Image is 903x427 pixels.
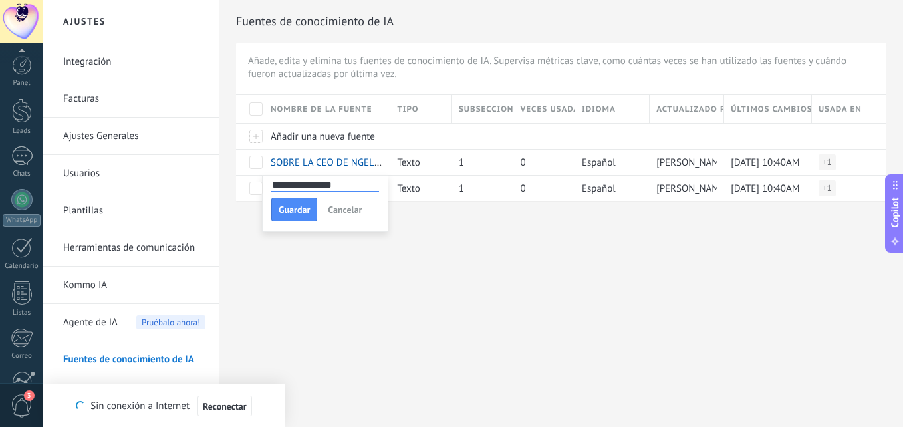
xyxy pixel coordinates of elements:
div: Texto [390,150,446,175]
div: Panel [3,79,41,88]
button: Cancelar [322,200,368,219]
span: + 1 [823,156,832,169]
div: Español [575,150,643,175]
a: Kommo IA [63,267,205,304]
div: Listas [3,309,41,317]
a: Ajustes Generales [63,118,205,155]
div: Subsecciones [452,95,513,123]
div: Últimos cambios [724,95,811,123]
div: NATALIA GERALDIN OLAYA SUAREZ [650,150,717,175]
span: Reconectar [203,402,247,411]
h2: Fuentes de conocimiento de IA [236,8,886,35]
span: Español [582,156,616,169]
div: WhatsApp [3,214,41,227]
span: 0 [520,156,525,169]
div: Veces usadas [513,95,575,123]
span: [DATE] 10:40AM [731,156,799,169]
li: Facturas [43,80,219,118]
span: SOBRE LA CEO DE NGELU OUTFITS [271,156,421,169]
a: Fuentes de conocimiento de IA [63,341,205,378]
div: Sin conexión a Internet [76,395,251,417]
div: Leads [3,127,41,136]
div: Español [575,176,643,201]
div: 0 [513,150,569,175]
button: Reconectar [197,396,252,417]
a: Plantillas [63,192,205,229]
li: Usuarios [43,155,219,192]
li: Integración [43,43,219,80]
span: Texto [397,182,420,195]
div: 11/10/2025 10:40AM [724,176,805,201]
span: 1 [459,182,464,195]
span: Copilot [888,198,902,228]
span: Añadir una nueva fuente [271,130,375,143]
div: Calendario [3,262,41,271]
span: [DATE] 10:40AM [731,182,799,195]
div: SOBRE LA CEO DE NGELU OUTFITS [264,150,384,175]
span: Guardar [279,205,310,214]
span: 1 [459,156,464,169]
li: Agente de IA [43,304,219,341]
li: Plantillas [43,192,219,229]
a: Integración [63,43,205,80]
div: Idioma [575,95,649,123]
span: Añade, edita y elimina tus fuentes de conocimiento de IA. Supervisa métricas clave, como cuántas ... [248,55,874,81]
span: Texto [397,156,420,169]
span: Agente de IA [63,304,118,341]
div: 11/10/2025 10:40AM [724,150,805,175]
a: Facturas [63,80,205,118]
div: Tipo [390,95,451,123]
span: + 1 [823,182,832,195]
a: Agente de IAPruébalo ahora! [63,304,205,341]
span: Cancelar [328,205,362,214]
span: [PERSON_NAME] [PERSON_NAME] [656,182,802,195]
div: 0 [513,176,569,201]
span: [PERSON_NAME] [PERSON_NAME] [656,156,802,169]
li: Herramientas de comunicación [43,229,219,267]
button: Guardar [271,198,317,221]
div: Texto [390,176,446,201]
div: NATALIA GERALDIN OLAYA SUAREZ [650,176,717,201]
div: Nombre de la fuente [264,95,390,123]
li: Fuentes de conocimiento de IA [43,341,219,378]
span: 0 [520,182,525,195]
span: Pruébalo ahora! [136,315,205,329]
div: Correo [3,352,41,360]
a: Usuarios [63,155,205,192]
li: Ajustes Generales [43,118,219,155]
span: Español [582,182,616,195]
li: Kommo IA [43,267,219,304]
div: 1 [452,176,507,201]
div: Usada en [812,95,886,123]
div: Actualizado por [650,95,723,123]
span: 3 [24,390,35,401]
a: Herramientas de comunicación [63,229,205,267]
div: Chats [3,170,41,178]
div: 1 [452,150,507,175]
